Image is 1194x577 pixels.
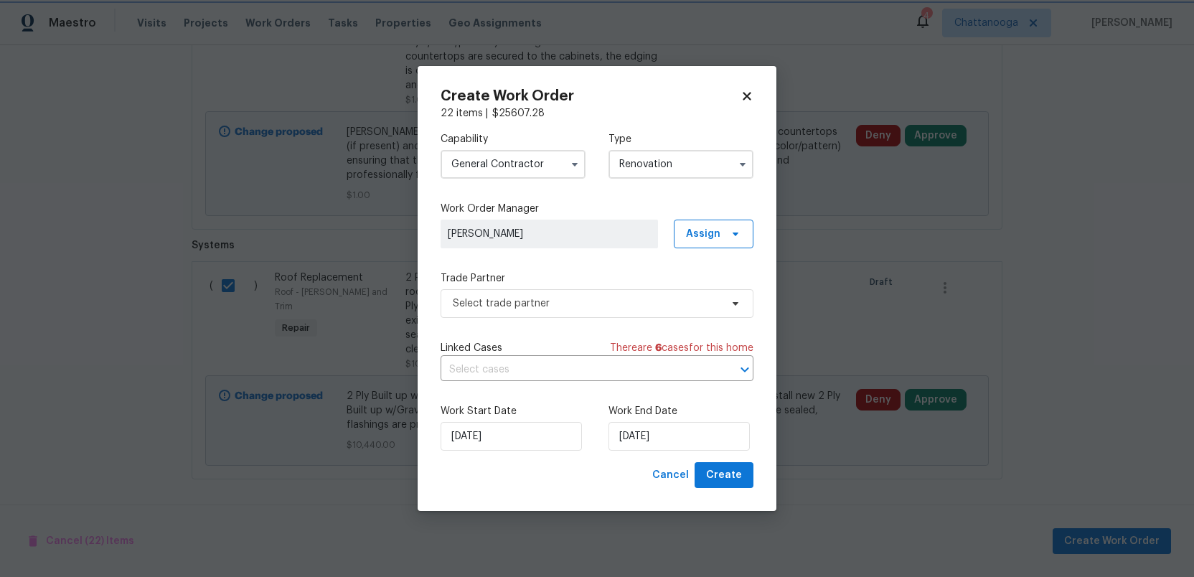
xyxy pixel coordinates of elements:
input: Select... [608,150,753,179]
input: M/D/YYYY [441,422,582,451]
input: Select cases [441,359,713,381]
input: M/D/YYYY [608,422,750,451]
span: Create [706,466,742,484]
input: Select... [441,150,586,179]
h2: Create Work Order [441,89,741,103]
span: 6 [655,343,662,353]
span: Assign [686,227,720,241]
button: Cancel [647,462,695,489]
label: Work Start Date [441,404,586,418]
span: There are case s for this home [610,341,753,355]
label: Type [608,132,753,146]
label: Trade Partner [441,271,753,286]
span: Select trade partner [453,296,720,311]
button: Show options [734,156,751,173]
label: Work End Date [608,404,753,418]
button: Create [695,462,753,489]
button: Open [735,360,755,380]
label: Work Order Manager [441,202,753,216]
div: 22 items | [441,106,753,121]
span: Linked Cases [441,341,502,355]
label: Capability [441,132,586,146]
span: Cancel [652,466,689,484]
span: [PERSON_NAME] [448,227,651,241]
button: Show options [566,156,583,173]
span: $ 25607.28 [492,108,545,118]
